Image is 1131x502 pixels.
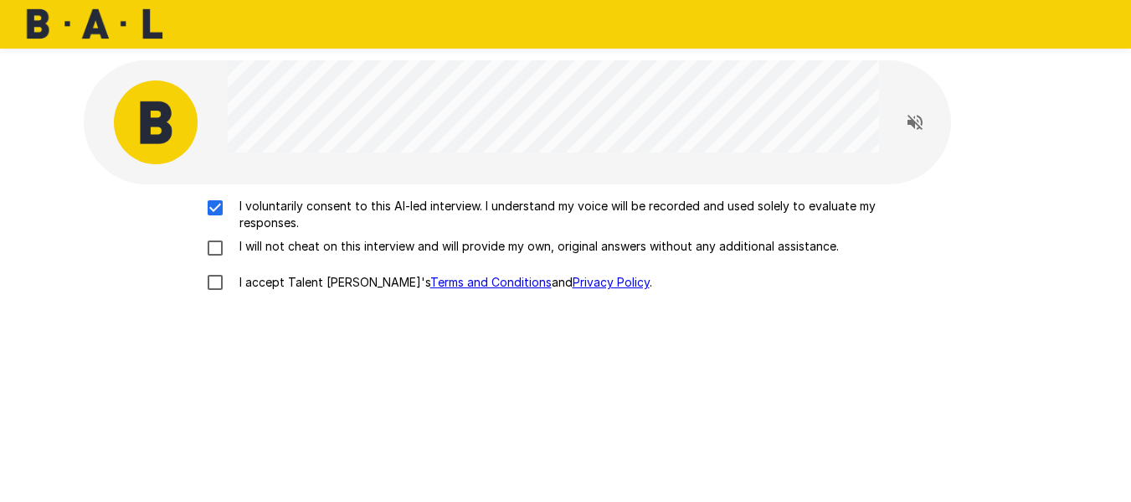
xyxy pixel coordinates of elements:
p: I voluntarily consent to this AI-led interview. I understand my voice will be recorded and used s... [233,198,934,231]
a: Terms and Conditions [430,275,552,289]
p: I accept Talent [PERSON_NAME]'s and . [233,274,652,291]
img: bal_avatar.png [114,80,198,164]
a: Privacy Policy [573,275,650,289]
p: I will not cheat on this interview and will provide my own, original answers without any addition... [233,238,839,255]
button: Read questions aloud [898,106,932,139]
